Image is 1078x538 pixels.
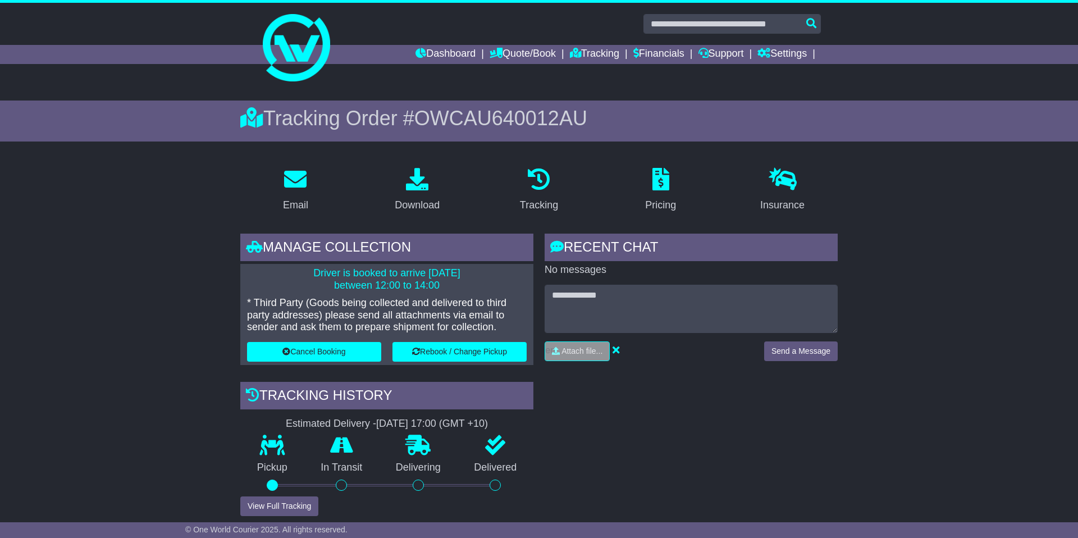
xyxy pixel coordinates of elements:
div: Email [283,198,308,213]
a: Download [387,164,447,217]
a: Pricing [638,164,683,217]
p: Pickup [240,462,304,474]
a: Financials [633,45,684,64]
div: Insurance [760,198,805,213]
button: Rebook / Change Pickup [392,342,527,362]
div: Manage collection [240,234,533,264]
p: Delivered [458,462,534,474]
a: Dashboard [415,45,476,64]
p: No messages [545,264,838,276]
div: Tracking history [240,382,533,412]
a: Quote/Book [490,45,556,64]
a: Support [698,45,744,64]
div: Tracking [520,198,558,213]
button: Send a Message [764,341,838,361]
a: Email [276,164,316,217]
div: Pricing [645,198,676,213]
a: Tracking [570,45,619,64]
a: Insurance [753,164,812,217]
div: Download [395,198,440,213]
span: © One World Courier 2025. All rights reserved. [185,525,348,534]
div: Estimated Delivery - [240,418,533,430]
div: RECENT CHAT [545,234,838,264]
button: Cancel Booking [247,342,381,362]
a: Settings [757,45,807,64]
div: [DATE] 17:00 (GMT +10) [376,418,488,430]
p: Driver is booked to arrive [DATE] between 12:00 to 14:00 [247,267,527,291]
span: OWCAU640012AU [414,107,587,130]
div: Tracking Order # [240,106,838,130]
a: Tracking [513,164,565,217]
p: In Transit [304,462,380,474]
p: Delivering [379,462,458,474]
p: * Third Party (Goods being collected and delivered to third party addresses) please send all atta... [247,297,527,334]
button: View Full Tracking [240,496,318,516]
